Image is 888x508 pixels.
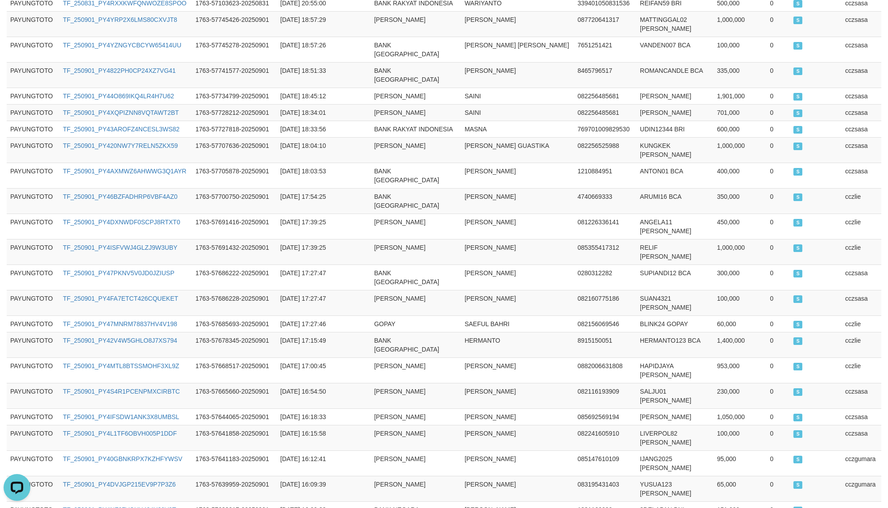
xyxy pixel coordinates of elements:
td: 1,000,000 [714,239,767,264]
span: SUCCESS [793,67,802,75]
td: 1210884951 [574,163,636,188]
td: 0 [767,188,790,214]
span: SUCCESS [793,414,802,421]
td: PAYUNGTOTO [7,188,59,214]
td: [PERSON_NAME] [461,62,574,88]
td: 085355417312 [574,239,636,264]
td: 1763-57665660-20250901 [192,383,277,408]
td: 1763-57741577-20250901 [192,62,277,88]
td: [DATE] 17:54:25 [277,188,345,214]
td: [DATE] 18:03:53 [277,163,345,188]
td: cczsasa [842,11,881,37]
td: [PERSON_NAME] [370,290,461,315]
a: TF_250901_PY420NW7Y7RELN5ZKX59 [63,142,178,149]
td: 1763-57728212-20250901 [192,104,277,121]
a: TF_250901_PY4MTL8BTSSMOHF3XL9Z [63,362,179,369]
td: PAYUNGTOTO [7,137,59,163]
td: HAPIDJAYA [PERSON_NAME] [636,357,714,383]
td: 0 [767,121,790,137]
span: SUCCESS [793,109,802,117]
td: BANK [GEOGRAPHIC_DATA] [370,332,461,357]
td: cczsasa [842,163,881,188]
td: cczlie [842,214,881,239]
td: [PERSON_NAME] [PERSON_NAME] [461,37,574,62]
td: cczsasa [842,37,881,62]
td: BANK [GEOGRAPHIC_DATA] [370,264,461,290]
td: cczlie [842,357,881,383]
td: SUPIANDI12 BCA [636,264,714,290]
a: TF_250901_PY47PKNV5V0JD0JZIUSP [63,269,174,277]
span: SUCCESS [793,388,802,396]
a: TF_250901_PY4YRP2X6LMS80CXVJT8 [63,16,177,23]
td: 230,000 [714,383,767,408]
td: 0 [767,62,790,88]
td: [DATE] 17:15:49 [277,332,345,357]
td: 0 [767,239,790,264]
td: GOPAY [370,315,461,332]
span: SUCCESS [793,219,802,227]
td: 95,000 [714,450,767,476]
td: 0 [767,357,790,383]
td: VANDEN007 BCA [636,37,714,62]
td: PAYUNGTOTO [7,37,59,62]
span: SUCCESS [793,126,802,134]
td: 1763-57691416-20250901 [192,214,277,239]
td: [PERSON_NAME] [370,239,461,264]
td: [PERSON_NAME] [461,476,574,501]
td: PAYUNGTOTO [7,88,59,104]
td: PAYUNGTOTO [7,450,59,476]
td: 60,000 [714,315,767,332]
td: 4740669333 [574,188,636,214]
span: SUCCESS [793,363,802,370]
td: cczgumara [842,476,881,501]
a: TF_250901_PY4DVJGP215EV9P7P3Z6 [63,481,176,488]
td: BANK [GEOGRAPHIC_DATA] [370,163,461,188]
td: SAEFUL BAHRI [461,315,574,332]
td: [PERSON_NAME] [461,188,574,214]
td: PAYUNGTOTO [7,214,59,239]
td: ROMANCANDLE BCA [636,62,714,88]
td: 1,050,000 [714,408,767,425]
span: SUCCESS [793,270,802,277]
td: 1763-57691432-20250901 [192,239,277,264]
td: cczsasa [842,137,881,163]
td: 0 [767,290,790,315]
td: [PERSON_NAME] [636,104,714,121]
td: PAYUNGTOTO [7,425,59,450]
span: SUCCESS [793,93,802,101]
td: 0 [767,11,790,37]
td: [DATE] 18:45:12 [277,88,345,104]
td: 082256485681 [574,104,636,121]
span: SUCCESS [793,42,802,50]
td: 1763-57686228-20250901 [192,290,277,315]
td: 0 [767,332,790,357]
a: TF_250901_PY4S4R1PCENPMXCIRBTC [63,388,180,395]
td: [PERSON_NAME] [370,104,461,121]
td: 1763-57641183-20250901 [192,450,277,476]
td: 1,000,000 [714,137,767,163]
td: [DATE] 16:12:41 [277,450,345,476]
td: [PERSON_NAME] [636,88,714,104]
td: HERMANTO123 BCA [636,332,714,357]
td: [PERSON_NAME] [370,383,461,408]
td: 083195431403 [574,476,636,501]
td: [PERSON_NAME] [370,88,461,104]
td: 300,000 [714,264,767,290]
td: 8465796517 [574,62,636,88]
td: [DATE] 18:33:56 [277,121,345,137]
span: SUCCESS [793,430,802,438]
td: 701,000 [714,104,767,121]
td: 0280312282 [574,264,636,290]
span: SUCCESS [793,481,802,489]
td: PAYUNGTOTO [7,408,59,425]
td: cczlie [842,315,881,332]
td: 350,000 [714,188,767,214]
td: [PERSON_NAME] [461,264,574,290]
td: ANGELA11 [PERSON_NAME] [636,214,714,239]
a: TF_250901_PY4IFSDW1ANK3X8UMBSL [63,413,179,420]
td: 1763-57668517-20250901 [192,357,277,383]
td: 0 [767,137,790,163]
td: 1763-57644065-20250901 [192,408,277,425]
td: 081226336141 [574,214,636,239]
td: 085692569194 [574,408,636,425]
